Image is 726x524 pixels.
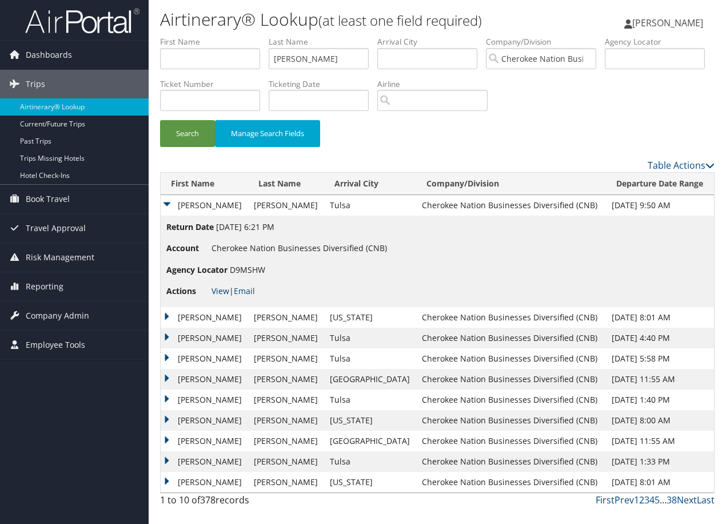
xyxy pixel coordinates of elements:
[644,494,649,506] a: 3
[486,36,605,47] label: Company/Division
[606,431,714,451] td: [DATE] 11:55 AM
[324,390,416,410] td: Tulsa
[26,243,94,272] span: Risk Management
[161,307,248,328] td: [PERSON_NAME]
[26,185,70,213] span: Book Travel
[416,173,605,195] th: Company/Division
[324,451,416,472] td: Tulsa
[416,451,605,472] td: Cherokee Nation Businesses Diversified (CNB)
[166,285,209,297] span: Actions
[248,307,324,328] td: [PERSON_NAME]
[416,472,605,493] td: Cherokee Nation Businesses Diversified (CNB)
[161,328,248,348] td: [PERSON_NAME]
[26,272,63,301] span: Reporting
[324,348,416,369] td: Tulsa
[166,264,228,276] span: Agency Locator
[26,331,85,359] span: Employee Tools
[377,78,496,90] label: Airline
[318,11,482,30] small: (at least one field required)
[667,494,677,506] a: 38
[161,410,248,431] td: [PERSON_NAME]
[639,494,644,506] a: 2
[248,328,324,348] td: [PERSON_NAME]
[324,369,416,390] td: [GEOGRAPHIC_DATA]
[234,285,255,296] a: Email
[632,17,703,29] span: [PERSON_NAME]
[606,410,714,431] td: [DATE] 8:00 AM
[26,70,45,98] span: Trips
[248,472,324,493] td: [PERSON_NAME]
[25,7,139,34] img: airportal-logo.png
[248,173,324,195] th: Last Name: activate to sort column ascending
[606,195,714,216] td: [DATE] 9:50 AM
[606,369,714,390] td: [DATE] 11:55 AM
[166,242,209,255] span: Account
[606,307,714,328] td: [DATE] 8:01 AM
[215,120,320,147] button: Manage Search Fields
[26,214,86,243] span: Travel Approval
[160,78,269,90] label: Ticket Number
[416,307,605,328] td: Cherokee Nation Businesses Diversified (CNB)
[160,493,286,513] div: 1 to 10 of records
[677,494,697,506] a: Next
[324,173,416,195] th: Arrival City: activate to sort column ascending
[26,301,89,330] span: Company Admin
[596,494,615,506] a: First
[660,494,667,506] span: …
[606,348,714,369] td: [DATE] 5:58 PM
[161,369,248,390] td: [PERSON_NAME]
[606,472,714,493] td: [DATE] 8:01 AM
[634,494,639,506] a: 1
[161,451,248,472] td: [PERSON_NAME]
[248,390,324,410] td: [PERSON_NAME]
[248,195,324,216] td: [PERSON_NAME]
[161,173,248,195] th: First Name: activate to sort column ascending
[269,36,377,47] label: Last Name
[416,369,605,390] td: Cherokee Nation Businesses Diversified (CNB)
[377,36,486,47] label: Arrival City
[160,7,530,31] h1: Airtinerary® Lookup
[606,451,714,472] td: [DATE] 1:33 PM
[248,431,324,451] td: [PERSON_NAME]
[248,348,324,369] td: [PERSON_NAME]
[324,472,416,493] td: [US_STATE]
[161,195,248,216] td: [PERSON_NAME]
[200,494,216,506] span: 378
[26,41,72,69] span: Dashboards
[161,390,248,410] td: [PERSON_NAME]
[230,264,265,275] span: D9MSHW
[655,494,660,506] a: 5
[324,328,416,348] td: Tulsa
[416,390,605,410] td: Cherokee Nation Businesses Diversified (CNB)
[606,390,714,410] td: [DATE] 1:40 PM
[248,451,324,472] td: [PERSON_NAME]
[161,472,248,493] td: [PERSON_NAME]
[160,120,215,147] button: Search
[606,328,714,348] td: [DATE] 4:40 PM
[697,494,715,506] a: Last
[212,285,255,296] span: |
[416,348,605,369] td: Cherokee Nation Businesses Diversified (CNB)
[324,410,416,431] td: [US_STATE]
[324,307,416,328] td: [US_STATE]
[248,410,324,431] td: [PERSON_NAME]
[216,221,274,232] span: [DATE] 6:21 PM
[161,348,248,369] td: [PERSON_NAME]
[416,195,605,216] td: Cherokee Nation Businesses Diversified (CNB)
[269,78,377,90] label: Ticketing Date
[624,6,715,40] a: [PERSON_NAME]
[416,328,605,348] td: Cherokee Nation Businesses Diversified (CNB)
[248,369,324,390] td: [PERSON_NAME]
[648,159,715,172] a: Table Actions
[212,285,229,296] a: View
[161,431,248,451] td: [PERSON_NAME]
[416,431,605,451] td: Cherokee Nation Businesses Diversified (CNB)
[212,243,387,253] span: Cherokee Nation Businesses Diversified (CNB)
[416,410,605,431] td: Cherokee Nation Businesses Diversified (CNB)
[324,431,416,451] td: [GEOGRAPHIC_DATA]
[160,36,269,47] label: First Name
[606,173,714,195] th: Departure Date Range: activate to sort column ascending
[649,494,655,506] a: 4
[605,36,713,47] label: Agency Locator
[615,494,634,506] a: Prev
